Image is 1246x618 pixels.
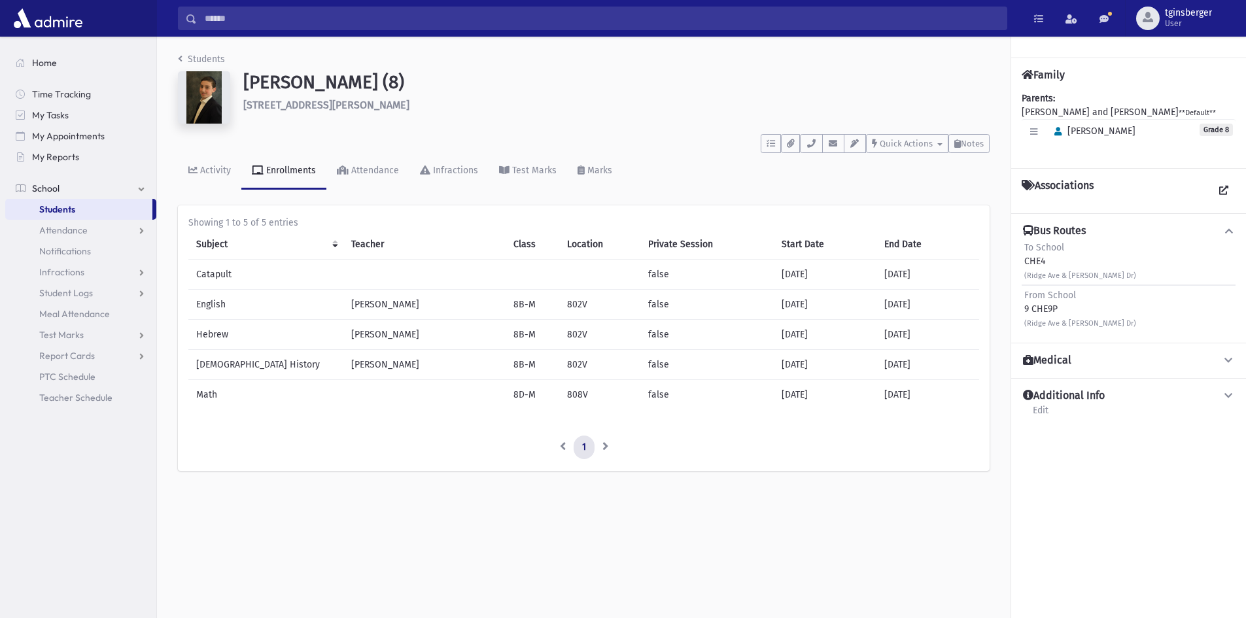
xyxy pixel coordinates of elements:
div: 9 CHE9P [1024,288,1136,330]
a: Student Logs [5,283,156,303]
span: PTC Schedule [39,371,95,383]
th: Teacher [343,230,505,260]
span: My Reports [32,151,79,163]
span: Quick Actions [880,139,933,148]
td: [DEMOGRAPHIC_DATA] History [188,350,343,380]
td: [PERSON_NAME] [343,290,505,320]
td: [DATE] [774,350,876,380]
h4: Additional Info [1023,389,1105,403]
td: Hebrew [188,320,343,350]
input: Search [197,7,1007,30]
td: false [640,290,774,320]
h1: [PERSON_NAME] (8) [243,71,990,94]
a: View all Associations [1212,179,1236,203]
td: [PERSON_NAME] [343,350,505,380]
a: Home [5,52,156,73]
td: Math [188,380,343,410]
span: Time Tracking [32,88,91,100]
div: Activity [198,165,231,176]
a: Students [5,199,152,220]
th: Location [559,230,640,260]
span: tginsberger [1165,8,1212,18]
td: [DATE] [774,320,876,350]
td: [PERSON_NAME] [343,320,505,350]
a: Infractions [409,153,489,190]
a: Marks [567,153,623,190]
h4: Bus Routes [1023,224,1086,238]
td: 802V [559,290,640,320]
td: [DATE] [774,260,876,290]
div: [PERSON_NAME] and [PERSON_NAME] [1022,92,1236,158]
span: Attendance [39,224,88,236]
a: Teacher Schedule [5,387,156,408]
span: My Appointments [32,130,105,142]
th: Subject [188,230,343,260]
a: My Appointments [5,126,156,146]
a: Edit [1032,403,1049,426]
a: Meal Attendance [5,303,156,324]
a: Test Marks [5,324,156,345]
a: Students [178,54,225,65]
span: School [32,182,60,194]
span: Grade 8 [1200,124,1233,136]
a: PTC Schedule [5,366,156,387]
th: End Date [876,230,979,260]
h4: Family [1022,69,1065,81]
td: 802V [559,350,640,380]
b: Parents: [1022,93,1055,104]
td: [DATE] [774,290,876,320]
a: Notifications [5,241,156,262]
a: Report Cards [5,345,156,366]
td: English [188,290,343,320]
a: Test Marks [489,153,567,190]
td: [DATE] [876,260,979,290]
td: [DATE] [876,290,979,320]
span: Student Logs [39,287,93,299]
span: Students [39,203,75,215]
a: 1 [574,436,595,459]
h4: Associations [1022,179,1094,203]
div: CHE4 [1024,241,1136,282]
button: Bus Routes [1022,224,1236,238]
th: Private Session [640,230,774,260]
span: User [1165,18,1212,29]
td: false [640,320,774,350]
td: false [640,260,774,290]
a: Attendance [326,153,409,190]
span: My Tasks [32,109,69,121]
a: Attendance [5,220,156,241]
span: To School [1024,242,1064,253]
button: Quick Actions [866,134,948,153]
td: 808V [559,380,640,410]
nav: breadcrumb [178,52,225,71]
td: false [640,380,774,410]
div: Enrollments [264,165,316,176]
span: Meal Attendance [39,308,110,320]
td: [DATE] [876,320,979,350]
span: [PERSON_NAME] [1048,126,1135,137]
span: Home [32,57,57,69]
div: Marks [585,165,612,176]
th: Class [506,230,559,260]
span: Report Cards [39,350,95,362]
span: Notes [961,139,984,148]
a: Enrollments [241,153,326,190]
td: Catapult [188,260,343,290]
td: [DATE] [876,350,979,380]
a: Infractions [5,262,156,283]
a: Activity [178,153,241,190]
div: Showing 1 to 5 of 5 entries [188,216,979,230]
button: Additional Info [1022,389,1236,403]
a: School [5,178,156,199]
span: Notifications [39,245,91,257]
span: Test Marks [39,329,84,341]
div: Attendance [349,165,399,176]
td: 8B-M [506,320,559,350]
span: From School [1024,290,1076,301]
h6: [STREET_ADDRESS][PERSON_NAME] [243,99,990,111]
td: false [640,350,774,380]
td: [DATE] [774,380,876,410]
td: 8D-M [506,380,559,410]
div: Infractions [430,165,478,176]
small: (Ridge Ave & [PERSON_NAME] Dr) [1024,271,1136,280]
